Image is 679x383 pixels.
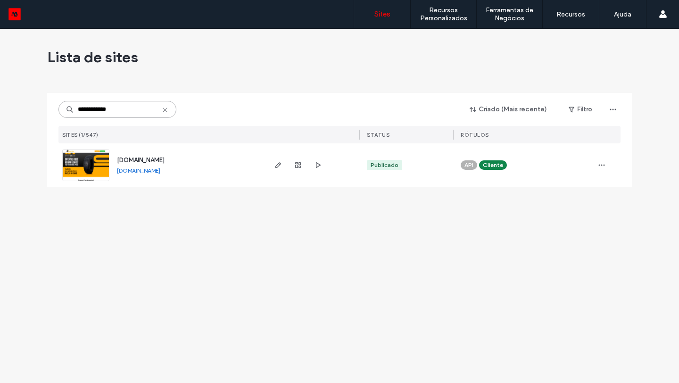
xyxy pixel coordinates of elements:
span: Lista de sites [47,48,138,67]
button: Filtro [559,102,602,117]
span: API [464,161,473,169]
a: [DOMAIN_NAME] [117,167,160,174]
button: Criado (Mais recente) [462,102,555,117]
span: Rótulos [461,132,489,138]
label: Sites [374,10,390,18]
a: [DOMAIN_NAME] [117,157,165,164]
label: Ajuda [614,10,631,18]
label: Ferramentas de Negócios [477,6,542,22]
span: Cliente [483,161,503,169]
div: Publicado [371,161,398,169]
span: STATUS [367,132,389,138]
span: Sites (1/547) [62,132,99,138]
label: Recursos Personalizados [411,6,476,22]
label: Recursos [556,10,585,18]
span: Ajuda [21,7,45,15]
